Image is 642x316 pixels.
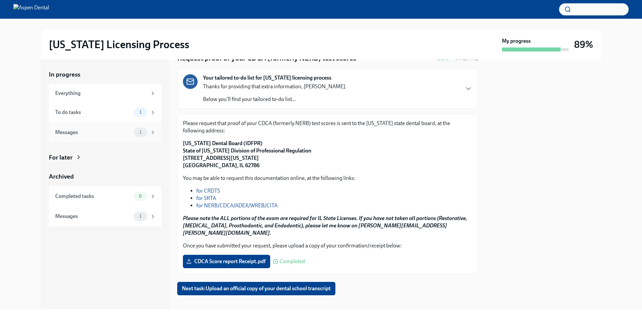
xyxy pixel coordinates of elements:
[196,188,220,194] a: for CRDTS
[135,110,145,115] span: 1
[182,285,331,292] span: Next task : Upload an official copy of your dental school transcript
[183,215,467,236] strong: Please note the ALL portions of the exam are required for IL State Licenses. If you have not take...
[196,202,278,209] a: for NERB/CDCA/ADEX/WREB/CITA
[55,193,131,200] div: Completed tasks
[49,38,189,51] h2: [US_STATE] Licensing Process
[13,4,49,15] img: Aspen Dental
[49,70,161,79] a: In progress
[177,282,335,295] button: Next task:Upload an official copy of your dental school transcript
[135,214,145,219] span: 1
[455,56,478,61] span: Due
[203,83,346,90] p: Thanks for providing that extra information, [PERSON_NAME].
[196,195,216,201] a: for SRTA
[183,175,472,182] p: You may be able to request this documentation online, at the following links:
[203,96,346,103] p: Below you'll find your tailored to-do list...
[55,90,147,97] div: Everything
[55,129,131,136] div: Messages
[49,84,161,102] a: Everything
[49,102,161,122] a: To do tasks1
[49,153,73,162] div: For later
[49,122,161,142] a: Messages1
[55,213,131,220] div: Messages
[183,255,270,268] label: CDCA Score report Receipt.pdf
[55,109,131,116] div: To do tasks
[135,130,145,135] span: 1
[203,74,331,82] strong: Your tailored to-do list for [US_STATE] licensing process
[183,140,311,169] strong: [US_STATE] Dental Board (IDFPR) State of [US_STATE] Division of Professional Regulation [STREET_A...
[49,172,161,181] a: Archived
[183,120,472,134] p: Please request that proof of your CDCA (formerly NERB) test scores is sent to the [US_STATE] stat...
[135,194,146,199] span: 8
[574,38,593,50] h3: 89%
[49,206,161,226] a: Messages1
[502,37,531,45] strong: My progress
[49,153,161,162] a: For later
[183,242,472,249] p: Once you have submitted your request, please upload a copy of your confirmation/receipt below:
[49,186,161,206] a: Completed tasks8
[463,56,478,61] strong: [DATE]
[188,258,265,265] span: CDCA Score report Receipt.pdf
[280,259,305,264] span: Completed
